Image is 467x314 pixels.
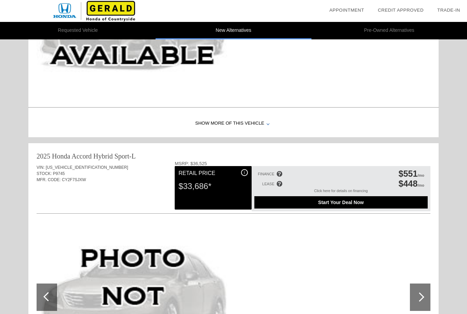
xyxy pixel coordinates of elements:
li: New Alternatives [156,22,311,39]
div: /mo [399,169,424,179]
div: FINANCE [258,172,274,176]
span: VIN: [37,165,44,170]
span: CY2F7SJXW [62,177,86,182]
span: MFR. CODE: [37,177,61,182]
span: $448 [399,179,418,188]
div: $33,686* [178,177,248,195]
li: Pre-Owned Alternatives [311,22,467,39]
div: Show More of this Vehicle [28,110,439,137]
span: STOCK: [37,171,52,176]
span: $551 [399,169,418,178]
a: Appointment [329,8,364,13]
div: 2025 Honda Accord Hybrid [37,151,113,161]
span: Start Your Deal Now [263,200,419,205]
div: Click here for details on financing [254,189,428,196]
div: LEASE [262,182,274,186]
div: MSRP: $36,525 [175,161,430,166]
a: Trade-In [437,8,460,13]
div: /mo [399,179,424,189]
div: Quoted on [DATE] 8:51:20 PM [37,193,430,204]
div: Sport-L [115,151,136,161]
span: P9745 [53,171,65,176]
div: i [241,169,248,176]
span: [US_VEHICLE_IDENTIFICATION_NUMBER] [46,165,128,170]
a: Credit Approved [378,8,424,13]
div: Retail Price [178,169,248,177]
